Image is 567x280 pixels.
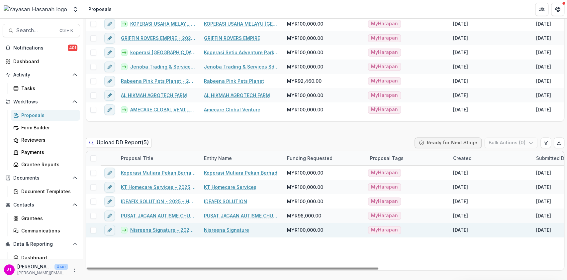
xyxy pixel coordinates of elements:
[453,212,468,219] div: [DATE]
[204,49,279,56] a: Koperasi Setiu Adventure Park Bhd.
[536,169,551,176] div: [DATE]
[13,72,69,78] span: Activity
[200,155,236,162] div: Entity Name
[104,225,115,235] button: edit
[287,92,323,99] span: MYR100,000.00
[104,182,115,193] button: edit
[449,151,532,165] div: Created
[13,202,69,208] span: Contacts
[21,215,75,222] div: Grantees
[21,227,75,234] div: Communications
[3,70,80,80] button: Open Activity
[11,252,80,263] a: Dashboard
[536,77,551,84] div: [DATE]
[536,92,551,99] div: [DATE]
[366,151,449,165] div: Proposal Tags
[21,136,75,143] div: Reviewers
[7,267,12,272] div: Josselyn Tan
[104,76,115,86] button: edit
[287,63,323,70] span: MYR100,000.00
[536,184,551,191] div: [DATE]
[11,110,80,121] a: Proposals
[117,151,200,165] div: Proposal Title
[16,27,55,34] span: Search...
[453,198,468,205] div: [DATE]
[121,212,196,219] a: PUSAT JAGAAN AUTISME CHUKAI - 2025 - HSEF2025 - [GEOGRAPHIC_DATA]
[540,137,551,148] button: Edit table settings
[204,20,279,27] a: KOPERASI USAHA MELAYU [GEOGRAPHIC_DATA] BERHAD
[287,49,323,56] span: MYR100,000.00
[204,106,260,113] a: Amecare Global Venture
[536,63,551,70] div: [DATE]
[13,175,69,181] span: Documents
[3,96,80,107] button: Open Workflows
[536,35,551,42] div: [DATE]
[11,159,80,170] a: Grantee Reports
[200,151,283,165] div: Entity Name
[104,168,115,178] button: edit
[71,266,79,274] button: More
[283,155,336,162] div: Funding Requested
[121,198,196,205] a: IDEAFIX SOLUTION - 2025 - HSEF2025 - MyHarapan
[453,49,468,56] div: [DATE]
[130,106,196,113] a: AMECARE GLOBAL VENTURE - 2025 - HSEF2025 - MyHarapan
[21,161,75,168] div: Grantee Reports
[117,155,157,162] div: Proposal Title
[104,90,115,101] button: edit
[21,188,75,195] div: Document Templates
[204,92,270,99] a: AL HIKMAH AGROTECH FARM
[104,104,115,115] button: edit
[71,3,80,16] button: Open entity switcher
[536,212,551,219] div: [DATE]
[287,106,323,113] span: MYR100,000.00
[86,138,152,147] h2: Upload DD Report ( 5 )
[104,62,115,72] button: edit
[13,45,68,51] span: Notifications
[204,169,277,176] a: Koperasi Mutiara Pekan Berhad
[204,77,264,84] a: Rabeena Pink Pets Planet
[536,20,551,27] div: [DATE]
[86,4,114,14] nav: breadcrumb
[204,226,249,233] a: Nisreena Signature
[283,151,366,165] div: Funding Requested
[11,122,80,133] a: Form Builder
[11,186,80,197] a: Document Templates
[536,106,551,113] div: [DATE]
[104,33,115,44] button: edit
[536,226,551,233] div: [DATE]
[130,226,196,233] a: Nisreena Signature - 2025 - HSEF2025 - MyHarapan
[453,92,468,99] div: [DATE]
[3,239,80,249] button: Open Data & Reporting
[453,184,468,191] div: [DATE]
[287,35,323,42] span: MYR100,000.00
[104,19,115,29] button: edit
[104,196,115,207] button: edit
[204,212,279,219] a: PUSAT JAGAAN AUTISME CHUKAI
[121,77,196,84] a: Rabeena Pink Pets Planet - 2025 - HSEF2025 - myHarapan
[13,241,69,247] span: Data & Reporting
[104,47,115,58] button: edit
[11,213,80,224] a: Grantees
[453,20,468,27] div: [DATE]
[13,58,75,65] div: Dashboard
[121,35,196,42] a: GRIFFIN ROVERS EMPIRE - 2025 - HSEF2025 - myHarapan
[287,77,322,84] span: MYR92,460.00
[104,210,115,221] button: edit
[3,24,80,37] button: Search...
[535,3,548,16] button: Partners
[287,184,323,191] span: MYR100,000.00
[21,254,75,261] div: Dashboard
[287,198,323,205] span: MYR100,000.00
[17,263,52,270] p: [PERSON_NAME]
[204,184,256,191] a: KT Homecare Services
[11,134,80,145] a: Reviewers
[13,99,69,105] span: Workflows
[68,45,77,51] span: 401
[449,155,476,162] div: Created
[536,198,551,205] div: [DATE]
[130,63,196,70] a: Jenoba Trading & Services Sdn Bhd - 2025 - HSEF2025 - myHarapan
[54,264,68,270] p: User
[11,147,80,158] a: Payments
[453,63,468,70] div: [DATE]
